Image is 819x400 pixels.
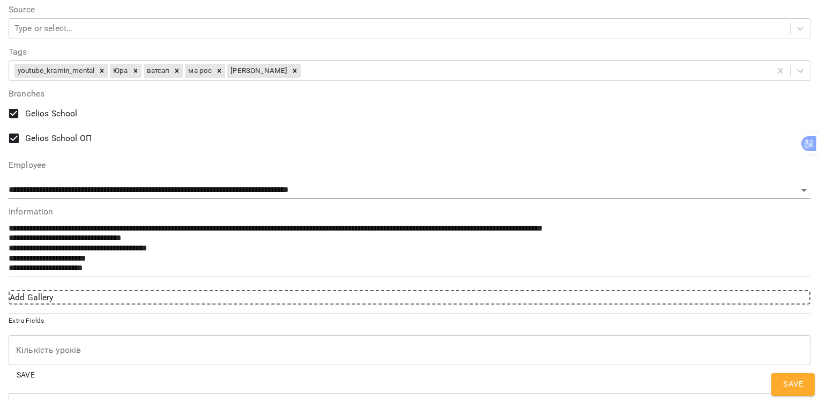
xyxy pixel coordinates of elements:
span: Save [13,368,39,381]
div: ма рос [185,64,213,78]
div: Add Gallery [9,290,810,305]
button: Save [771,373,815,396]
span: Gelios School ОП [25,132,92,145]
label: Employee [9,161,810,169]
label: Tags [9,48,810,56]
label: Source [9,5,810,14]
div: Юра [110,64,129,78]
button: Save [9,365,43,384]
div: Type or select... [14,22,73,35]
label: Information [9,208,810,216]
label: Branches [9,90,810,98]
span: Gelios School [25,107,78,120]
div: youtube_kramin_mental [14,64,96,78]
div: ватсап [144,64,172,78]
span: Extra Fields [9,317,44,324]
span: Save [783,377,803,391]
div: [PERSON_NAME] [227,64,289,78]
